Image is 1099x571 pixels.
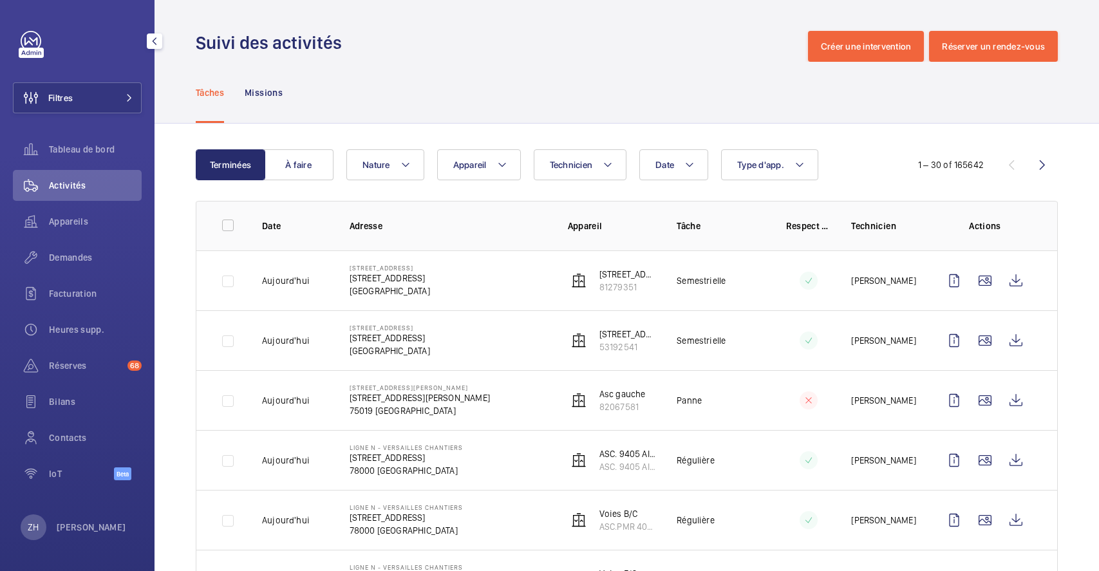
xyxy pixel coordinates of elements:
[677,394,702,407] p: Panne
[28,521,39,534] p: ZH
[264,149,333,180] button: À faire
[350,404,490,417] p: 75019 [GEOGRAPHIC_DATA]
[114,467,131,480] span: Beta
[49,431,142,444] span: Contacts
[350,444,463,451] p: Ligne N - VERSAILLES CHANTIERS
[49,215,142,228] span: Appareils
[362,160,390,170] span: Nature
[851,220,918,232] p: Technicien
[49,287,142,300] span: Facturation
[918,158,984,171] div: 1 – 30 of 165642
[350,264,430,272] p: [STREET_ADDRESS]
[262,394,310,407] p: Aujourd'hui
[737,160,784,170] span: Type d'app.
[49,179,142,192] span: Activités
[350,220,547,232] p: Adresse
[677,274,726,287] p: Semestrielle
[13,82,142,113] button: Filtres
[245,86,283,99] p: Missions
[655,160,674,170] span: Date
[196,31,350,55] h1: Suivi des activités
[262,454,310,467] p: Aujourd'hui
[851,514,916,527] p: [PERSON_NAME]
[534,149,627,180] button: Technicien
[599,268,657,281] p: [STREET_ADDRESS]
[571,273,587,288] img: elevator.svg
[49,467,114,480] span: IoT
[127,360,142,371] span: 68
[808,31,925,62] button: Créer une intervention
[350,391,490,404] p: [STREET_ADDRESS][PERSON_NAME]
[599,507,657,520] p: Voies B/C
[599,328,657,341] p: [STREET_ADDRESS][GEOGRAPHIC_DATA]
[346,149,424,180] button: Nature
[599,400,646,413] p: 82067581
[599,460,657,473] p: ASC. 9405 AILE W BV
[599,447,657,460] p: ASC. 9405 AILE OUEST BV
[350,384,490,391] p: [STREET_ADDRESS][PERSON_NAME]
[639,149,708,180] button: Date
[550,160,593,170] span: Technicien
[453,160,487,170] span: Appareil
[571,512,587,528] img: elevator.svg
[49,323,142,336] span: Heures supp.
[350,503,463,511] p: Ligne N - VERSAILLES CHANTIERS
[350,332,430,344] p: [STREET_ADDRESS]
[599,341,657,353] p: 53192541
[599,281,657,294] p: 81279351
[677,334,726,347] p: Semestrielle
[851,394,916,407] p: [PERSON_NAME]
[599,520,657,533] p: ASC.PMR 4054
[262,274,310,287] p: Aujourd'hui
[350,344,430,357] p: [GEOGRAPHIC_DATA]
[721,149,818,180] button: Type d'app.
[568,220,657,232] p: Appareil
[677,454,715,467] p: Régulière
[196,86,224,99] p: Tâches
[350,272,430,285] p: [STREET_ADDRESS]
[262,334,310,347] p: Aujourd'hui
[350,324,430,332] p: [STREET_ADDRESS]
[350,511,463,524] p: [STREET_ADDRESS]
[350,464,463,477] p: 78000 [GEOGRAPHIC_DATA]
[48,91,73,104] span: Filtres
[350,524,463,537] p: 78000 [GEOGRAPHIC_DATA]
[262,220,329,232] p: Date
[571,333,587,348] img: elevator.svg
[437,149,521,180] button: Appareil
[262,514,310,527] p: Aujourd'hui
[677,220,766,232] p: Tâche
[49,359,122,372] span: Réserves
[49,395,142,408] span: Bilans
[929,31,1058,62] button: Réserver un rendez-vous
[851,274,916,287] p: [PERSON_NAME]
[851,334,916,347] p: [PERSON_NAME]
[677,514,715,527] p: Régulière
[350,451,463,464] p: [STREET_ADDRESS]
[939,220,1031,232] p: Actions
[57,521,126,534] p: [PERSON_NAME]
[599,388,646,400] p: Asc gauche
[571,393,587,408] img: elevator.svg
[49,251,142,264] span: Demandes
[350,563,463,571] p: Ligne N - VERSAILLES CHANTIERS
[786,220,831,232] p: Respect délai
[49,143,142,156] span: Tableau de bord
[196,149,265,180] button: Terminées
[571,453,587,468] img: elevator.svg
[350,285,430,297] p: [GEOGRAPHIC_DATA]
[851,454,916,467] p: [PERSON_NAME]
